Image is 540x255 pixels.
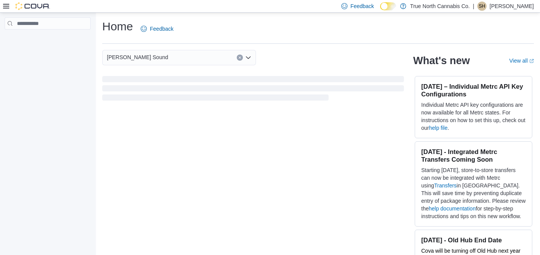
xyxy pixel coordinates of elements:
p: | [473,2,474,11]
p: True North Cannabis Co. [410,2,470,11]
span: Loading [102,78,404,102]
h3: [DATE] - Old Hub End Date [421,236,526,244]
span: Feedback [150,25,173,33]
button: Clear input [237,55,243,61]
h2: What's new [413,55,470,67]
span: SH [479,2,485,11]
svg: External link [529,59,534,63]
input: Dark Mode [380,2,396,10]
h3: [DATE] – Individual Metrc API Key Configurations [421,83,526,98]
h1: Home [102,19,133,34]
p: [PERSON_NAME] [490,2,534,11]
p: Starting [DATE], store-to-store transfers can now be integrated with Metrc using in [GEOGRAPHIC_D... [421,166,526,220]
p: Individual Metrc API key configurations are now available for all Metrc states. For instructions ... [421,101,526,132]
nav: Complex example [5,31,91,50]
a: help file [429,125,447,131]
button: Open list of options [245,55,251,61]
a: help documentation [429,205,475,212]
a: Feedback [138,21,176,36]
span: Feedback [351,2,374,10]
div: Sherry Harrison [477,2,487,11]
h3: [DATE] - Integrated Metrc Transfers Coming Soon [421,148,526,163]
img: Cova [15,2,50,10]
a: Transfers [434,182,457,189]
a: View allExternal link [509,58,534,64]
span: [PERSON_NAME] Sound [107,53,168,62]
